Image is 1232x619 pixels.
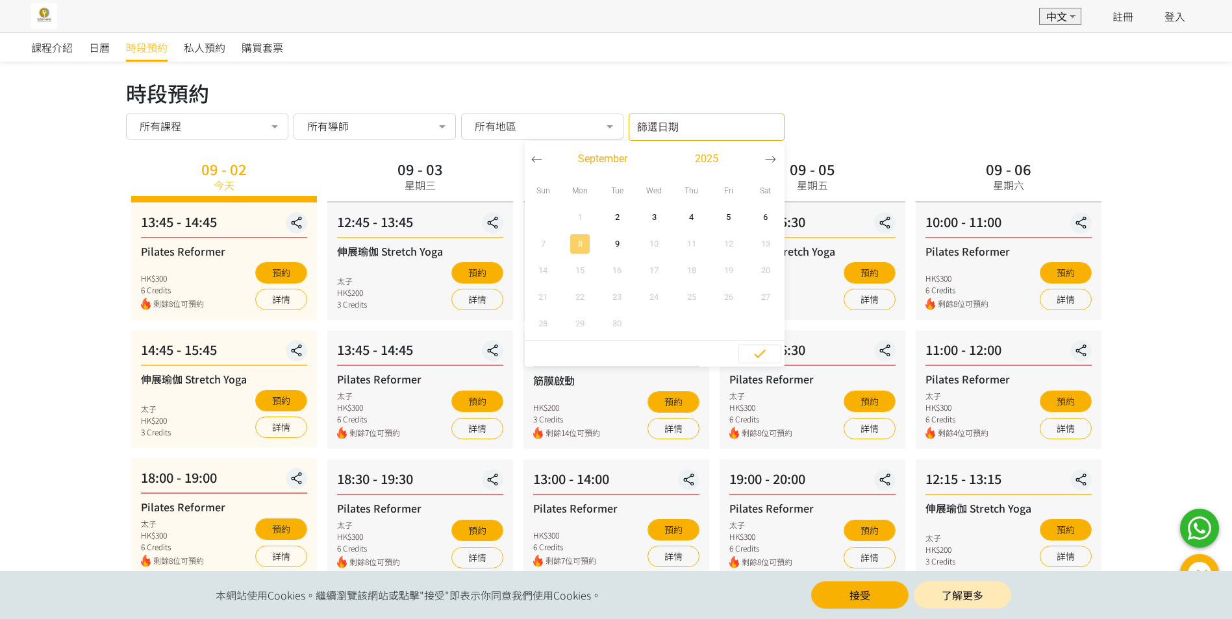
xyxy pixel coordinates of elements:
[710,230,747,257] button: 12
[747,230,784,257] button: 13
[533,372,699,388] div: 筋膜啟動
[337,413,400,425] div: 6 Credits
[710,204,747,230] button: 5
[337,340,503,366] div: 13:45 - 14:45
[141,298,151,310] img: fire.png
[636,257,673,284] button: 17
[677,264,706,277] span: 18
[242,33,283,62] a: 購買套票
[710,257,747,284] button: 19
[451,520,503,541] button: 預約
[925,284,988,296] div: 6 Credits
[562,284,599,310] button: 22
[255,262,307,284] button: 預約
[603,211,632,224] span: 2
[729,212,896,238] div: 14:30 - 15:30
[986,162,1031,176] div: 09 - 06
[714,237,743,250] span: 12
[1040,418,1092,439] a: 詳情
[397,162,443,176] div: 09 - 03
[938,298,988,310] span: 剩餘8位可預約
[141,426,171,438] div: 3 Credits
[599,284,636,310] button: 23
[1040,546,1092,567] a: 詳情
[729,469,896,495] div: 19:00 - 20:00
[673,230,710,257] button: 11
[337,469,503,495] div: 18:30 - 19:30
[214,177,234,193] div: 今天
[603,264,632,277] span: 16
[337,542,400,554] div: 6 Credits
[599,204,636,230] button: 2
[141,340,307,366] div: 14:45 - 15:45
[337,390,400,402] div: 太子
[255,289,307,310] a: 詳情
[925,500,1092,516] div: 伸展瑜伽 Stretch Yoga
[925,298,935,310] img: fire.png
[673,284,710,310] button: 25
[640,211,669,224] span: 3
[599,310,636,337] button: 30
[714,264,743,277] span: 19
[566,264,595,277] span: 15
[337,519,400,531] div: 太子
[533,500,699,516] div: Pilates Reformer
[141,518,204,529] div: 太子
[714,211,743,224] span: 5
[925,427,935,439] img: fire.png
[475,119,516,132] span: 所有地區
[337,243,503,259] div: 伸展瑜伽 Stretch Yoga
[31,3,57,29] img: 2I6SeW5W6eYajyVCbz3oJhiE9WWz8sZcVXnArBrK.jpg
[647,519,699,540] button: 預約
[141,371,307,387] div: 伸展瑜伽 Stretch Yoga
[677,211,706,224] span: 4
[729,340,896,366] div: 15:30 - 16:30
[925,371,1092,387] div: Pilates Reformer
[562,230,599,257] button: 8
[925,273,988,284] div: HK$300
[599,230,636,257] button: 9
[925,413,988,425] div: 6 Credits
[525,310,562,337] button: 28
[562,310,599,337] button: 29
[337,371,503,387] div: Pilates Reformer
[337,531,400,542] div: HK$300
[603,317,632,330] span: 30
[337,402,400,413] div: HK$300
[599,257,636,284] button: 16
[925,212,1092,238] div: 10:00 - 11:00
[337,298,367,310] div: 3 Credits
[1164,8,1185,24] a: 登入
[525,257,562,284] button: 14
[337,275,367,287] div: 太子
[89,40,110,55] span: 日曆
[529,237,558,250] span: 7
[141,468,307,494] div: 18:00 - 19:00
[925,469,1092,495] div: 12:15 - 13:15
[751,237,780,250] span: 13
[1040,289,1092,310] a: 詳情
[790,162,835,176] div: 09 - 05
[525,230,562,257] button: 7
[729,413,792,425] div: 6 Credits
[201,162,247,176] div: 09 - 02
[673,204,710,230] button: 4
[1040,519,1092,540] button: 預約
[533,541,596,553] div: 6 Credits
[451,391,503,412] button: 預約
[640,291,669,304] span: 24
[153,555,204,567] span: 剩餘8位可預約
[546,427,600,439] span: 剩餘14位可預約
[636,230,673,257] button: 10
[925,402,988,413] div: HK$300
[31,33,73,62] a: 課程介紹
[729,519,792,531] div: 太子
[603,237,632,250] span: 9
[636,284,673,310] button: 24
[126,40,168,55] span: 時段預約
[710,284,747,310] button: 26
[141,529,204,541] div: HK$300
[640,237,669,250] span: 10
[562,257,599,284] button: 15
[141,273,204,284] div: HK$300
